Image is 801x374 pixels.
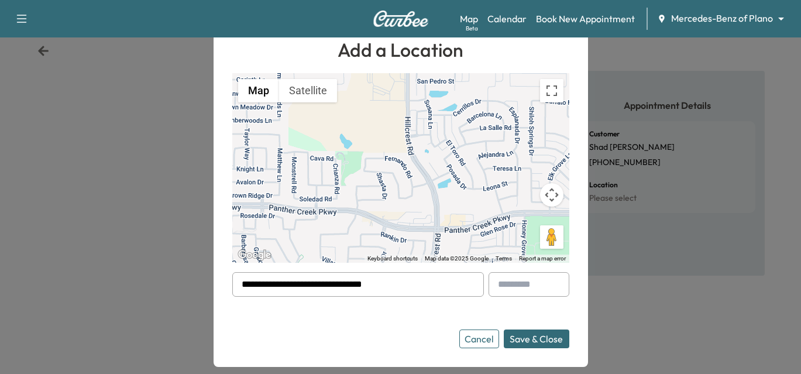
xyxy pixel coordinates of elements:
[238,79,279,102] button: Show street map
[540,79,563,102] button: Toggle fullscreen view
[459,330,499,348] button: Cancel
[671,12,773,25] span: Mercedes-Benz of Plano
[540,183,563,207] button: Map camera controls
[279,79,337,102] button: Show satellite imagery
[232,36,569,64] h1: Add a Location
[540,225,563,249] button: Drag Pegman onto the map to open Street View
[487,12,527,26] a: Calendar
[235,248,274,263] img: Google
[519,255,566,262] a: Report a map error
[504,330,569,348] button: Save & Close
[460,12,478,26] a: MapBeta
[536,12,635,26] a: Book New Appointment
[235,248,274,263] a: Open this area in Google Maps (opens a new window)
[496,255,512,262] a: Terms (opens in new tab)
[466,24,478,33] div: Beta
[367,255,418,263] button: Keyboard shortcuts
[425,255,489,262] span: Map data ©2025 Google
[373,11,429,27] img: Curbee Logo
